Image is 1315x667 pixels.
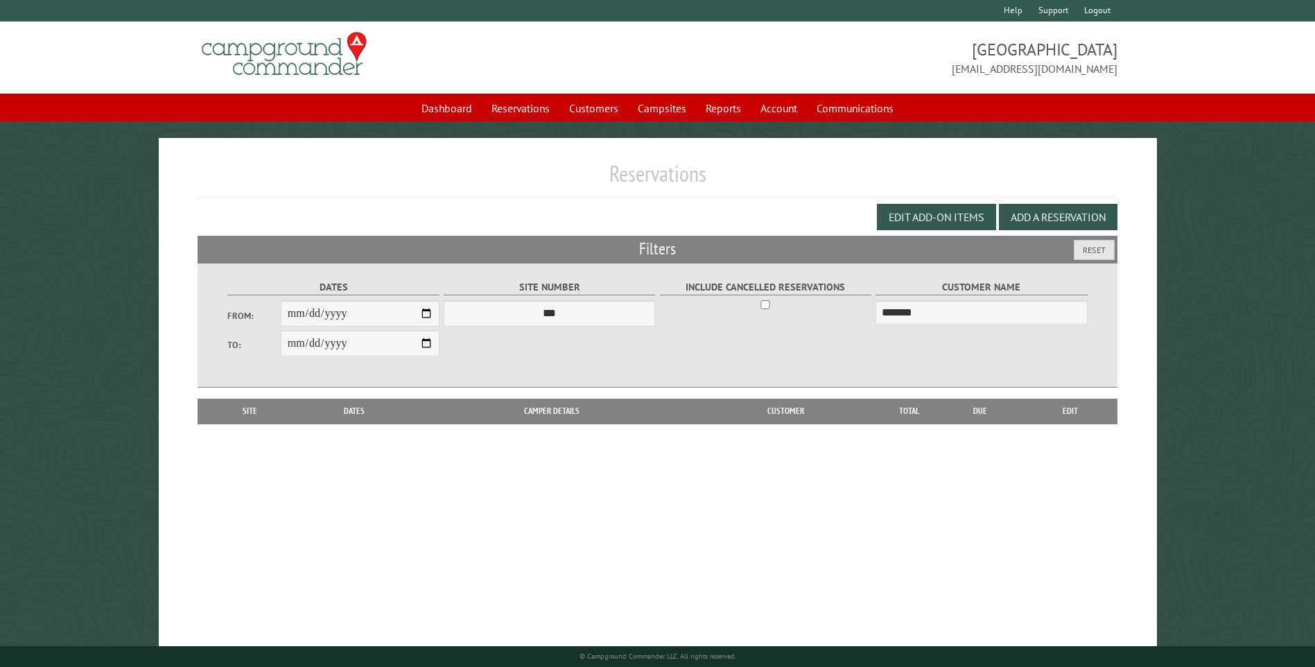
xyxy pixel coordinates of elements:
[295,399,414,424] th: Dates
[561,95,627,121] a: Customers
[808,95,902,121] a: Communications
[999,204,1117,230] button: Add a Reservation
[937,399,1024,424] th: Due
[227,309,280,322] label: From:
[1024,399,1117,424] th: Edit
[227,338,280,352] label: To:
[690,399,881,424] th: Customer
[752,95,805,121] a: Account
[227,279,439,295] label: Dates
[876,279,1087,295] label: Customer Name
[204,399,295,424] th: Site
[660,279,871,295] label: Include Cancelled Reservations
[1074,240,1115,260] button: Reset
[580,652,736,661] small: © Campground Commander LLC. All rights reserved.
[881,399,937,424] th: Total
[658,38,1117,77] span: [GEOGRAPHIC_DATA] [EMAIL_ADDRESS][DOMAIN_NAME]
[198,27,371,81] img: Campground Commander
[483,95,558,121] a: Reservations
[198,160,1117,198] h1: Reservations
[697,95,749,121] a: Reports
[444,279,655,295] label: Site Number
[413,95,480,121] a: Dashboard
[877,204,996,230] button: Edit Add-on Items
[198,236,1117,262] h2: Filters
[414,399,690,424] th: Camper Details
[629,95,695,121] a: Campsites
